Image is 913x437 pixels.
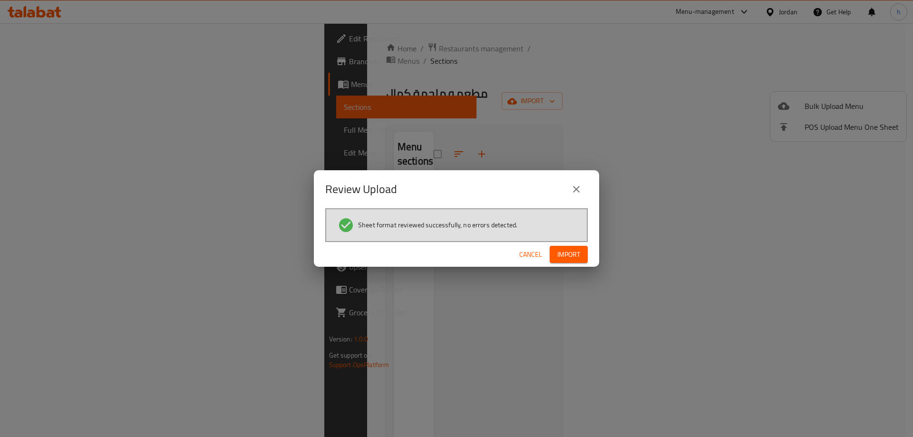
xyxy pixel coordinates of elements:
[515,246,546,263] button: Cancel
[358,220,517,230] span: Sheet format reviewed successfully, no errors detected.
[519,249,542,261] span: Cancel
[325,182,397,197] h2: Review Upload
[565,178,588,201] button: close
[557,249,580,261] span: Import
[550,246,588,263] button: Import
